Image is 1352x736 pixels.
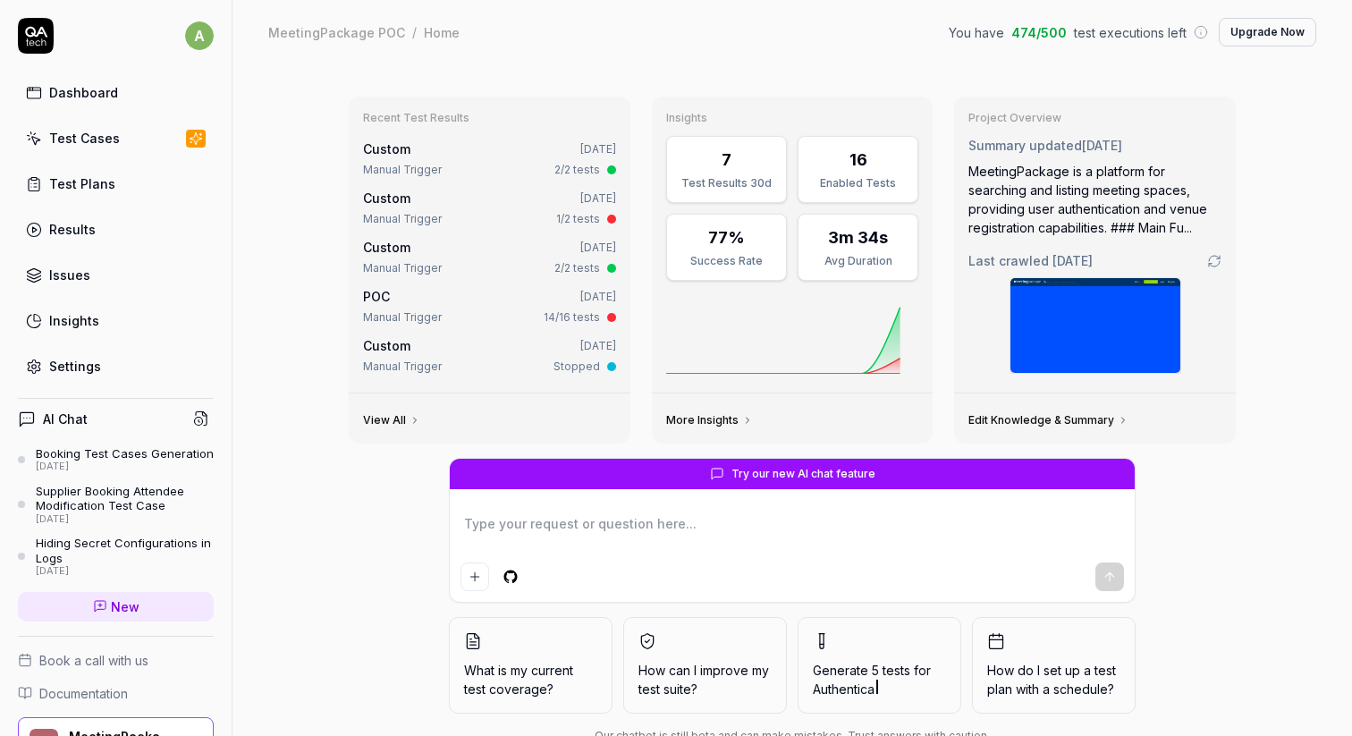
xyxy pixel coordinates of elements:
[18,303,214,338] a: Insights
[36,565,214,578] div: [DATE]
[623,617,787,714] button: How can I improve my test suite?
[18,349,214,384] a: Settings
[111,597,139,616] span: New
[363,260,442,276] div: Manual Trigger
[968,111,1221,125] h3: Project Overview
[363,338,410,353] span: Custom
[18,166,214,201] a: Test Plans
[39,651,148,670] span: Book a call with us
[359,136,620,182] a: Custom[DATE]Manual Trigger2/2 tests
[949,23,1004,42] span: You have
[18,258,214,292] a: Issues
[18,121,214,156] a: Test Cases
[363,413,420,427] a: View All
[18,536,214,577] a: Hiding Secret Configurations in Logs[DATE]
[268,23,405,41] div: MeetingPackage POC
[798,617,961,714] button: Generate 5 tests forAuthentica
[666,111,919,125] h3: Insights
[678,175,775,191] div: Test Results 30d
[18,212,214,247] a: Results
[708,225,745,250] div: 77%
[580,241,616,254] time: [DATE]
[580,191,616,205] time: [DATE]
[1219,18,1316,47] button: Upgrade Now
[449,617,613,714] button: What is my current test coverage?
[968,138,1082,153] span: Summary updated
[359,283,620,329] a: POC[DATE]Manual Trigger14/16 tests
[18,446,214,473] a: Booking Test Cases Generation[DATE]
[809,253,907,269] div: Avg Duration
[580,142,616,156] time: [DATE]
[49,266,90,284] div: Issues
[49,129,120,148] div: Test Cases
[363,211,442,227] div: Manual Trigger
[363,240,410,255] span: Custom
[18,75,214,110] a: Dashboard
[363,289,390,304] a: POC
[813,681,875,697] span: Authentica
[580,290,616,303] time: [DATE]
[461,563,489,591] button: Add attachment
[36,484,214,513] div: Supplier Booking Attendee Modification Test Case
[968,162,1221,237] div: MeetingPackage is a platform for searching and listing meeting spaces, providing user authenticat...
[553,359,600,375] div: Stopped
[556,211,600,227] div: 1/2 tests
[18,484,214,525] a: Supplier Booking Attendee Modification Test Case[DATE]
[36,536,214,565] div: Hiding Secret Configurations in Logs
[359,185,620,231] a: Custom[DATE]Manual Trigger1/2 tests
[580,339,616,352] time: [DATE]
[18,684,214,703] a: Documentation
[363,111,616,125] h3: Recent Test Results
[828,225,888,250] div: 3m 34s
[813,661,946,698] span: Generate 5 tests for
[49,220,96,239] div: Results
[363,190,410,206] span: Custom
[1082,138,1122,153] time: [DATE]
[968,413,1128,427] a: Edit Knowledge & Summary
[666,413,753,427] a: More Insights
[544,309,600,326] div: 14/16 tests
[49,83,118,102] div: Dashboard
[1052,253,1093,268] time: [DATE]
[36,461,214,473] div: [DATE]
[412,23,417,41] div: /
[18,651,214,670] a: Book a call with us
[43,410,88,428] h4: AI Chat
[464,661,597,698] span: What is my current test coverage?
[849,148,867,172] div: 16
[363,359,442,375] div: Manual Trigger
[363,141,410,157] span: Custom
[49,311,99,330] div: Insights
[49,174,115,193] div: Test Plans
[1010,278,1180,373] img: Screenshot
[968,251,1093,270] span: Last crawled
[39,684,128,703] span: Documentation
[424,23,460,41] div: Home
[731,466,875,482] span: Try our new AI chat feature
[1011,23,1067,42] span: 474 / 500
[554,260,600,276] div: 2/2 tests
[36,446,214,461] div: Booking Test Cases Generation
[36,513,214,526] div: [DATE]
[359,234,620,280] a: Custom[DATE]Manual Trigger2/2 tests
[987,661,1120,698] span: How do I set up a test plan with a schedule?
[18,592,214,622] a: New
[638,661,772,698] span: How can I improve my test suite?
[363,309,442,326] div: Manual Trigger
[359,333,620,378] a: Custom[DATE]Manual TriggerStopped
[1207,254,1221,268] a: Go to crawling settings
[722,148,731,172] div: 7
[49,357,101,376] div: Settings
[363,162,442,178] div: Manual Trigger
[1074,23,1187,42] span: test executions left
[185,21,214,50] span: a
[809,175,907,191] div: Enabled Tests
[185,18,214,54] button: a
[554,162,600,178] div: 2/2 tests
[678,253,775,269] div: Success Rate
[972,617,1136,714] button: How do I set up a test plan with a schedule?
